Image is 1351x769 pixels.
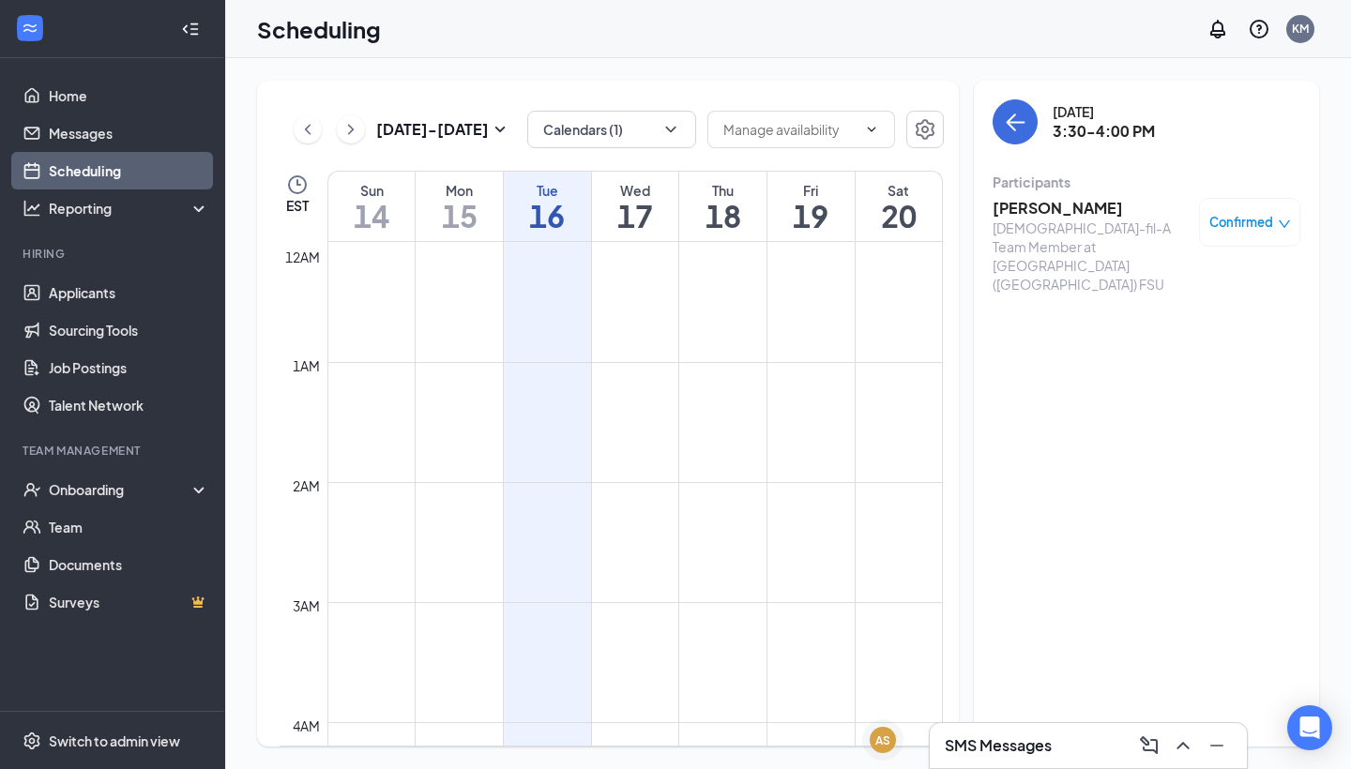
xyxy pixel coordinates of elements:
[679,181,767,200] div: Thu
[1287,705,1332,750] div: Open Intercom Messenger
[856,172,942,241] a: September 20, 2025
[723,119,857,140] input: Manage availability
[328,172,415,241] a: September 14, 2025
[49,114,209,152] a: Messages
[416,172,503,241] a: September 15, 2025
[945,735,1052,756] h3: SMS Messages
[1248,18,1270,40] svg: QuestionInfo
[416,181,503,200] div: Mon
[286,196,309,215] span: EST
[49,583,209,621] a: SurveysCrown
[1138,734,1161,757] svg: ComposeMessage
[49,152,209,189] a: Scheduling
[289,475,324,496] div: 2am
[23,246,205,262] div: Hiring
[23,443,205,459] div: Team Management
[1209,213,1273,232] span: Confirmed
[328,181,415,200] div: Sun
[49,77,209,114] a: Home
[1207,18,1229,40] svg: Notifications
[1004,111,1026,133] svg: ArrowLeft
[993,173,1300,191] div: Participants
[906,111,944,148] button: Settings
[49,731,180,750] div: Switch to admin view
[993,219,1190,294] div: [DEMOGRAPHIC_DATA]-fil-A Team Member at [GEOGRAPHIC_DATA] ([GEOGRAPHIC_DATA]) FSU
[856,181,942,200] div: Sat
[1134,731,1164,761] button: ComposeMessage
[767,181,855,200] div: Fri
[767,172,855,241] a: September 19, 2025
[504,200,591,232] h1: 16
[49,386,209,424] a: Talent Network
[49,546,209,583] a: Documents
[1206,734,1228,757] svg: Minimize
[504,181,591,200] div: Tue
[1172,734,1194,757] svg: ChevronUp
[1053,102,1155,121] div: [DATE]
[504,172,591,241] a: September 16, 2025
[993,99,1038,144] button: back-button
[337,115,365,143] button: ChevronRight
[23,199,41,218] svg: Analysis
[281,247,324,267] div: 12am
[592,172,679,241] a: September 17, 2025
[864,122,879,137] svg: ChevronDown
[1202,731,1232,761] button: Minimize
[289,716,324,736] div: 4am
[1168,731,1198,761] button: ChevronUp
[1053,121,1155,142] h3: 3:30-4:00 PM
[328,200,415,232] h1: 14
[294,115,322,143] button: ChevronLeft
[489,118,511,141] svg: SmallChevronDown
[661,120,680,139] svg: ChevronDown
[181,20,200,38] svg: Collapse
[342,118,360,141] svg: ChevronRight
[679,200,767,232] h1: 18
[875,732,890,748] div: AS
[856,200,942,232] h1: 20
[21,19,39,38] svg: WorkstreamLogo
[286,173,309,196] svg: Clock
[289,596,324,616] div: 3am
[592,181,679,200] div: Wed
[679,172,767,241] a: September 18, 2025
[49,508,209,546] a: Team
[592,200,679,232] h1: 17
[1278,218,1291,231] span: down
[416,200,503,232] h1: 15
[49,311,209,349] a: Sourcing Tools
[49,274,209,311] a: Applicants
[257,13,381,45] h1: Scheduling
[914,118,936,141] svg: Settings
[23,480,41,499] svg: UserCheck
[1292,21,1309,37] div: KM
[289,355,324,376] div: 1am
[49,349,209,386] a: Job Postings
[376,119,489,140] h3: [DATE] - [DATE]
[767,200,855,232] h1: 19
[49,199,210,218] div: Reporting
[527,111,696,148] button: Calendars (1)ChevronDown
[23,731,41,750] svg: Settings
[298,118,317,141] svg: ChevronLeft
[993,198,1190,219] h3: [PERSON_NAME]
[49,480,193,499] div: Onboarding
